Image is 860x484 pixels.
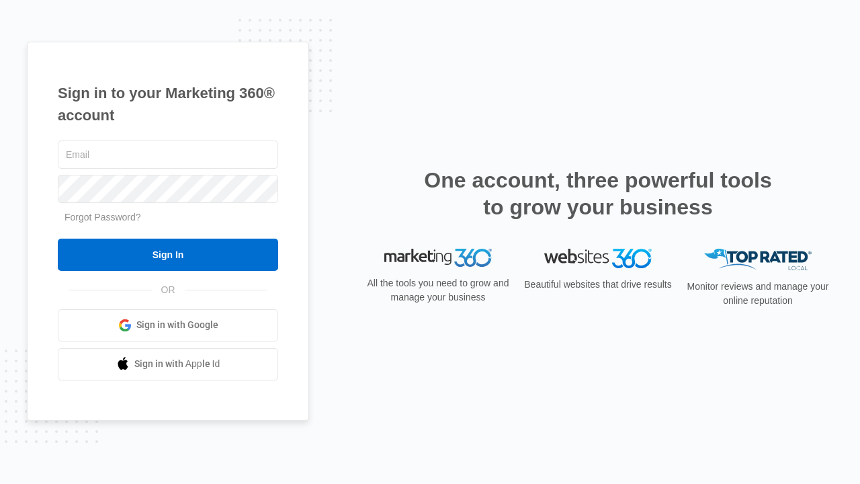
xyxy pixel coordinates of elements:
[683,280,833,308] p: Monitor reviews and manage your online reputation
[134,357,220,371] span: Sign in with Apple Id
[544,249,652,268] img: Websites 360
[58,348,278,380] a: Sign in with Apple Id
[363,276,513,305] p: All the tools you need to grow and manage your business
[420,167,776,220] h2: One account, three powerful tools to grow your business
[523,278,673,292] p: Beautiful websites that drive results
[704,249,812,271] img: Top Rated Local
[384,249,492,268] img: Marketing 360
[58,239,278,271] input: Sign In
[58,140,278,169] input: Email
[136,318,218,332] span: Sign in with Google
[58,82,278,126] h1: Sign in to your Marketing 360® account
[58,309,278,341] a: Sign in with Google
[152,283,185,297] span: OR
[64,212,141,223] a: Forgot Password?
